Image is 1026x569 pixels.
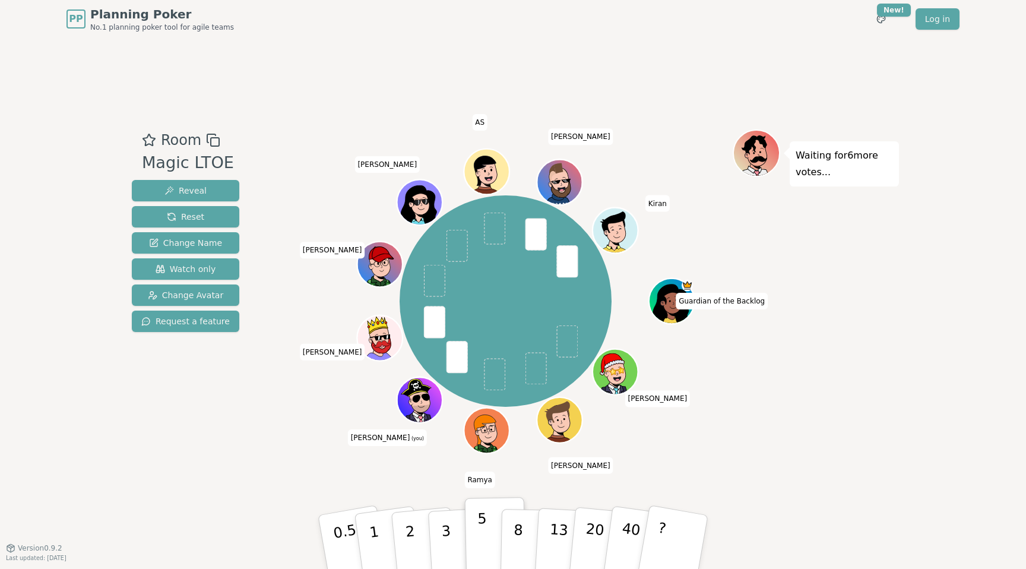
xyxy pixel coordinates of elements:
[300,344,365,361] span: Click to change your name
[142,151,234,175] div: Magic LTOE
[348,429,427,446] span: Click to change your name
[69,12,83,26] span: PP
[548,457,613,474] span: Click to change your name
[625,391,691,407] span: Click to change your name
[548,128,613,145] span: Click to change your name
[132,258,239,280] button: Watch only
[161,129,201,151] span: Room
[916,8,959,30] a: Log in
[132,232,239,254] button: Change Name
[141,315,230,327] span: Request a feature
[6,555,66,561] span: Last updated: [DATE]
[645,195,670,212] span: Click to change your name
[66,6,234,32] a: PPPlanning PokerNo.1 planning poker tool for agile teams
[90,23,234,32] span: No.1 planning poker tool for agile teams
[796,147,893,181] p: Waiting for 6 more votes...
[142,129,156,151] button: Add as favourite
[132,284,239,306] button: Change Avatar
[132,311,239,332] button: Request a feature
[148,289,224,301] span: Change Avatar
[676,293,768,309] span: Click to change your name
[877,4,911,17] div: New!
[354,156,420,173] span: Click to change your name
[132,206,239,227] button: Reset
[300,242,365,258] span: Click to change your name
[167,211,204,223] span: Reset
[472,114,487,131] span: Click to change your name
[410,436,424,441] span: (you)
[464,472,495,488] span: Click to change your name
[18,543,62,553] span: Version 0.9.2
[398,379,441,422] button: Click to change your avatar
[164,185,207,197] span: Reveal
[149,237,222,249] span: Change Name
[6,543,62,553] button: Version0.9.2
[870,8,892,30] button: New!
[90,6,234,23] span: Planning Poker
[682,280,693,291] span: Guardian of the Backlog is the host
[132,180,239,201] button: Reveal
[156,263,216,275] span: Watch only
